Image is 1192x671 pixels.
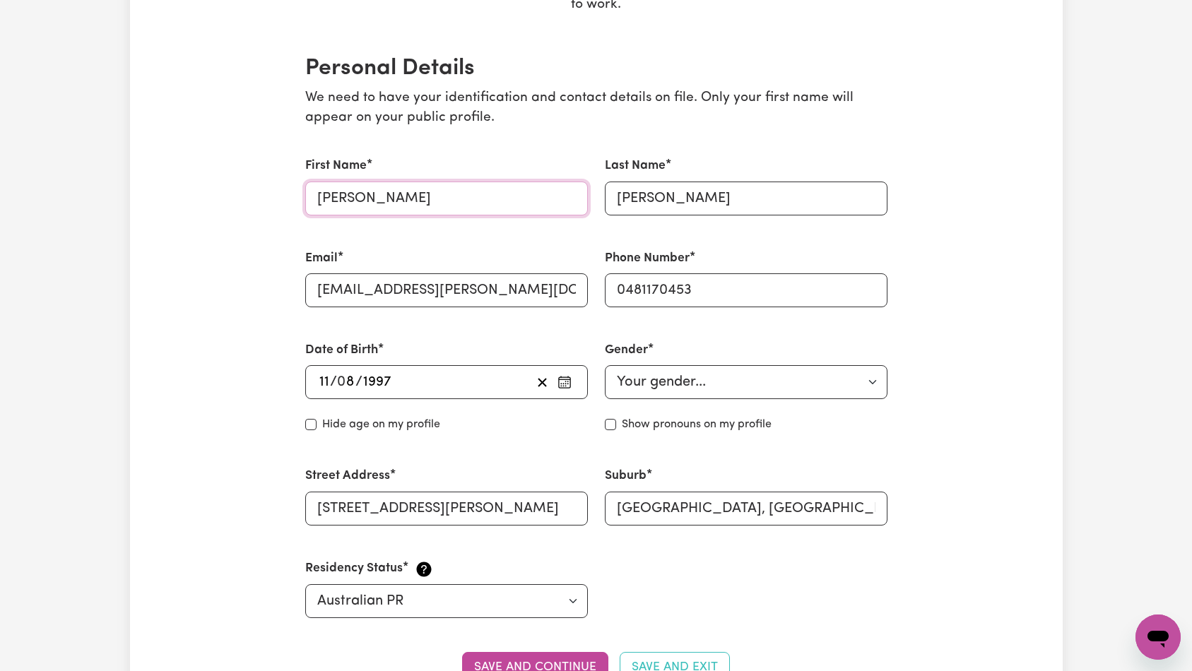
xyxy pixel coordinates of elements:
label: Hide age on my profile [322,416,440,433]
p: We need to have your identification and contact details on file. Only your first name will appear... [305,88,887,129]
label: Residency Status [305,559,403,578]
label: Street Address [305,467,390,485]
label: Phone Number [605,249,690,268]
label: Date of Birth [305,341,378,360]
label: First Name [305,157,367,175]
iframe: Button to launch messaging window [1135,614,1181,660]
label: Suburb [605,467,647,485]
span: / [330,374,337,390]
label: Show pronouns on my profile [622,416,772,433]
input: -- [338,372,355,393]
h2: Personal Details [305,55,887,82]
span: / [355,374,362,390]
input: ---- [362,372,392,393]
span: 0 [337,375,346,389]
input: -- [319,372,330,393]
input: e.g. North Bondi, New South Wales [605,492,887,525]
label: Gender [605,341,648,360]
label: Last Name [605,157,666,175]
label: Email [305,249,338,268]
